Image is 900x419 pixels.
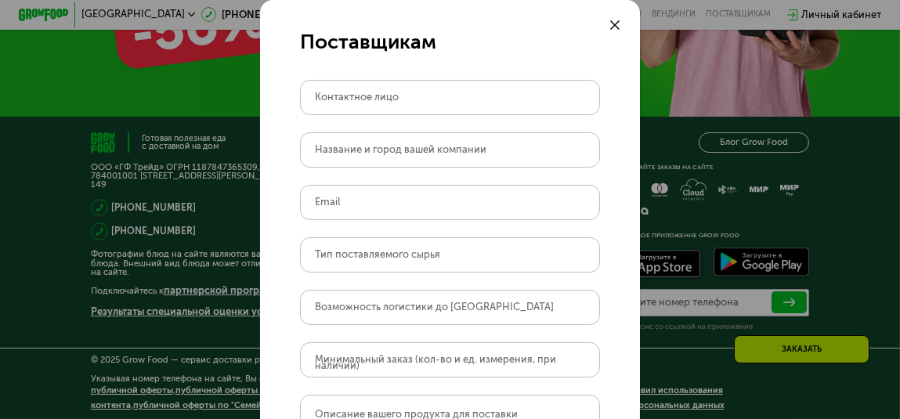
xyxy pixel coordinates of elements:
[315,251,440,258] label: Тип поставляемого сырья
[315,199,340,206] label: Email
[315,356,600,370] label: Минимальный заказ (кол-во и ед. измерения, при наличии)
[315,94,399,101] label: Контактное лицо
[315,304,554,311] label: Возможность логистики до [GEOGRAPHIC_DATA]
[315,146,486,154] label: Название и город вашей компании
[300,30,600,55] div: Поставщикам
